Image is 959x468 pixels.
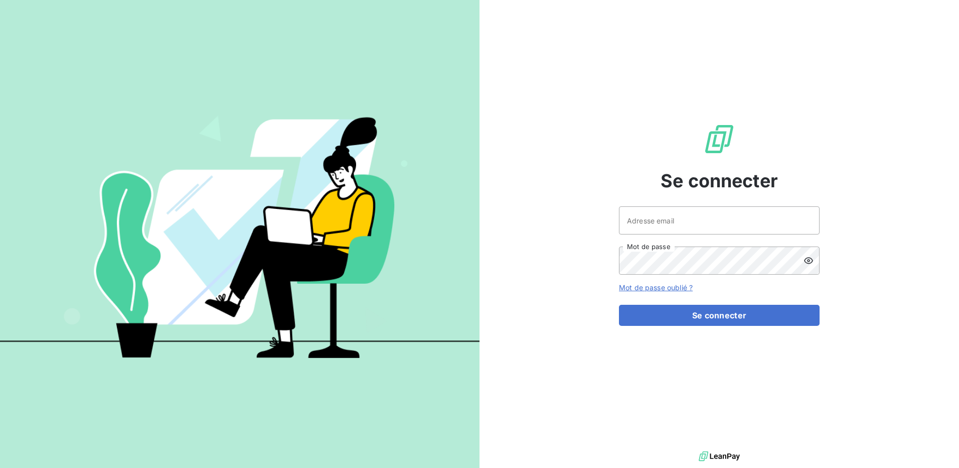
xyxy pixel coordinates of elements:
[661,167,778,194] span: Se connecter
[699,449,740,464] img: logo
[619,206,820,235] input: placeholder
[619,305,820,326] button: Se connecter
[703,123,735,155] img: Logo LeanPay
[619,283,693,292] a: Mot de passe oublié ?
